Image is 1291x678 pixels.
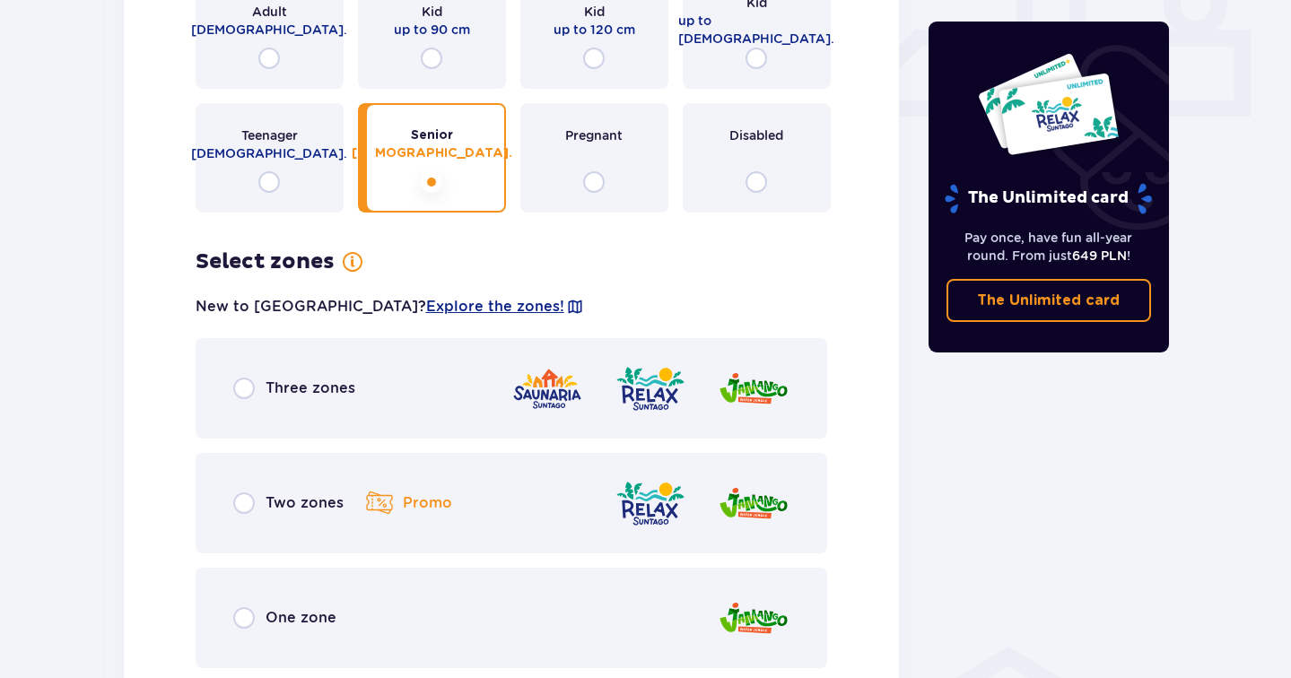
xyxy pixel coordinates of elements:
[403,493,452,513] p: Promo
[191,144,347,162] p: [DEMOGRAPHIC_DATA].
[718,478,789,529] img: zone logo
[943,183,1154,214] p: The Unlimited card
[946,279,1151,322] a: The Unlimited card
[1072,248,1127,263] span: 649 PLN
[511,363,583,414] img: zone logo
[422,3,442,21] p: Kid
[426,297,564,317] a: Explore the zones!
[352,144,512,162] p: [DEMOGRAPHIC_DATA].
[615,363,686,414] img: zone logo
[196,297,584,317] p: New to [GEOGRAPHIC_DATA]?
[196,248,335,275] p: Select zones
[252,3,287,21] p: Adult
[554,21,635,39] p: up to 120 cm
[615,478,686,529] img: zone logo
[266,493,344,513] p: Two zones
[565,126,623,144] p: Pregnant
[191,21,347,39] p: [DEMOGRAPHIC_DATA].
[241,126,298,144] p: Teenager
[729,126,783,144] p: Disabled
[584,3,605,21] p: Kid
[678,12,834,48] p: up to [DEMOGRAPHIC_DATA].
[946,229,1151,265] p: Pay once, have fun all-year round. From just !
[977,291,1120,310] p: The Unlimited card
[266,378,355,398] p: Three zones
[266,608,336,628] p: One zone
[411,126,453,144] p: Senior
[718,593,789,644] img: zone logo
[718,363,789,414] img: zone logo
[394,21,470,39] p: up to 90 cm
